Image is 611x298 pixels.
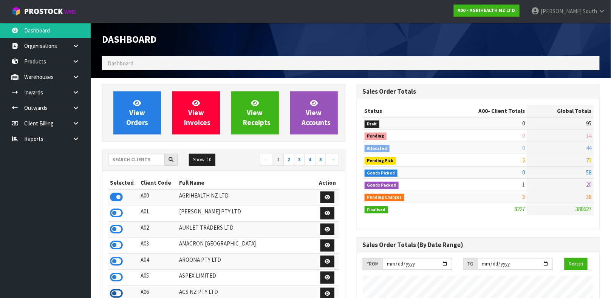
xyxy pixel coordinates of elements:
[586,156,592,164] span: 73
[365,194,405,201] span: Pending Charges
[586,181,592,188] span: 20
[189,154,215,166] button: Show: 10
[108,60,133,67] span: Dashboard
[139,221,178,238] td: A02
[243,99,271,127] span: View Receipts
[231,91,279,134] a: ViewReceipts
[283,154,294,166] a: 2
[302,99,331,127] span: View Accounts
[305,154,316,166] a: 4
[522,132,525,139] span: 0
[64,8,76,15] small: WMS
[464,258,478,270] div: TO
[565,258,588,270] button: Refresh
[365,145,390,153] span: Allocated
[139,238,178,254] td: A03
[522,181,525,188] span: 1
[576,205,592,213] span: 380627
[139,205,178,222] td: A01
[365,182,399,189] span: Goods Packed
[586,120,592,127] span: 95
[177,221,316,238] td: AUKLET TRADERS LTD
[172,91,220,134] a: ViewInvoices
[102,33,156,45] span: Dashboard
[126,99,148,127] span: View Orders
[583,8,597,15] span: South
[315,154,326,166] a: 5
[541,8,582,15] span: [PERSON_NAME]
[454,5,520,17] a: A00 - AGRIHEALTH NZ LTD
[478,107,488,114] span: A00
[458,7,515,14] strong: A00 - AGRIHEALTH NZ LTD
[365,206,388,214] span: Finalised
[586,193,592,201] span: 36
[177,270,316,286] td: ASPEX LIMITED
[363,258,383,270] div: FROM
[177,189,316,205] td: AGRIHEALTH NZ LTD
[139,253,178,270] td: A04
[294,154,305,166] a: 3
[326,154,339,166] a: →
[177,253,316,270] td: AROONA PTY LTD
[365,120,380,128] span: Draft
[586,132,592,139] span: 14
[273,154,284,166] a: 1
[365,133,387,140] span: Pending
[24,6,63,16] span: ProStock
[139,270,178,286] td: A05
[365,157,396,165] span: Pending Pick
[316,177,339,189] th: Action
[177,238,316,254] td: AMACRON [GEOGRAPHIC_DATA]
[586,144,592,151] span: 44
[290,91,338,134] a: ViewAccounts
[11,6,21,16] img: cube-alt.png
[139,177,178,189] th: Client Code
[522,193,525,201] span: 3
[260,154,273,166] a: ←
[363,241,594,249] h3: Sales Order Totals (By Date Range)
[108,154,165,165] input: Search clients
[439,105,527,117] th: - Client Totals
[527,105,594,117] th: Global Totals
[229,154,339,167] nav: Page navigation
[522,120,525,127] span: 0
[522,156,525,164] span: 2
[363,105,439,117] th: Status
[522,144,525,151] span: 0
[113,91,161,134] a: ViewOrders
[177,177,316,189] th: Full Name
[522,169,525,176] span: 0
[365,170,398,177] span: Goods Picked
[184,99,210,127] span: View Invoices
[177,205,316,222] td: [PERSON_NAME] PTY LTD
[363,88,594,95] h3: Sales Order Totals
[586,169,592,176] span: 58
[108,177,139,189] th: Selected
[514,205,525,213] span: 8227
[139,189,178,205] td: A00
